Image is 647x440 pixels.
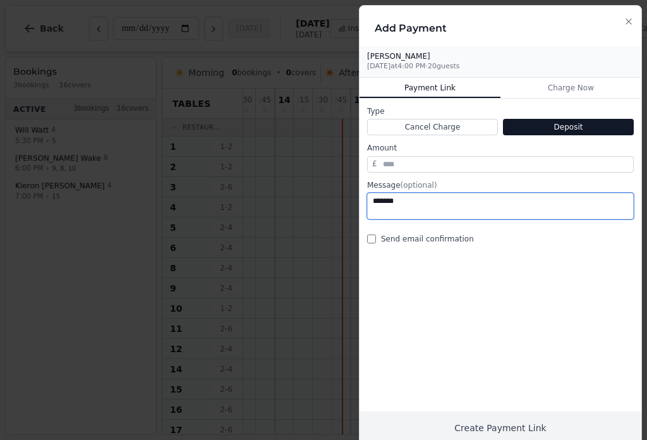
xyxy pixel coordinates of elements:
button: Charge Now [500,78,641,98]
label: Message [367,180,634,190]
p: [PERSON_NAME] [367,51,460,61]
input: Send email confirmation [367,235,376,243]
label: Type [367,106,634,116]
span: (optional) [401,181,437,190]
span: Send email confirmation [381,234,474,244]
span: £ [372,159,377,169]
h2: Add Payment [375,21,626,36]
button: Payment Link [360,78,500,98]
label: Amount [367,143,634,153]
p: [DATE] at 4:00 PM · 20 guests [367,61,460,72]
button: Cancel Charge [367,119,498,135]
button: Deposit [503,119,634,135]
